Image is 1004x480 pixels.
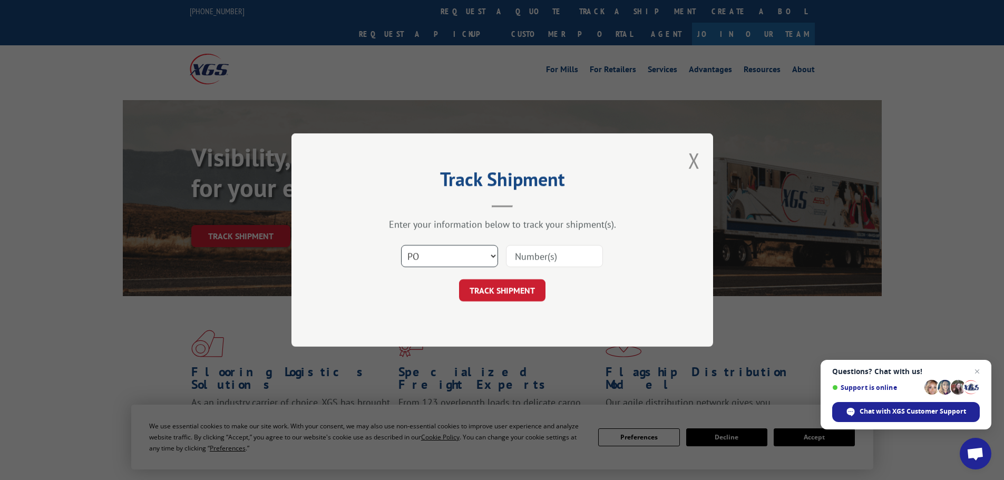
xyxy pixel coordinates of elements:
[506,245,603,267] input: Number(s)
[832,402,980,422] span: Chat with XGS Customer Support
[459,279,545,301] button: TRACK SHIPMENT
[960,438,991,469] a: Open chat
[832,384,921,391] span: Support is online
[832,367,980,376] span: Questions? Chat with us!
[688,146,700,174] button: Close modal
[344,172,660,192] h2: Track Shipment
[860,407,966,416] span: Chat with XGS Customer Support
[344,218,660,230] div: Enter your information below to track your shipment(s).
